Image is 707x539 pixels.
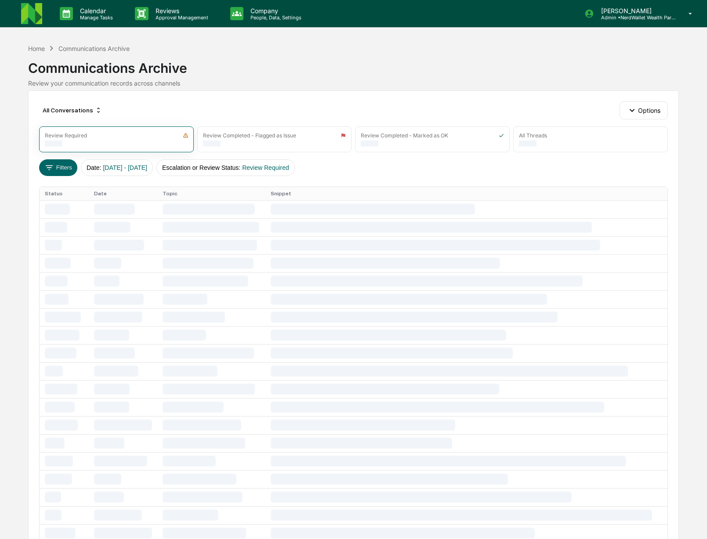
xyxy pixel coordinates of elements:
div: Home [28,45,45,52]
th: Date [89,187,157,200]
div: Communications Archive [58,45,130,52]
p: People, Data, Settings [243,14,306,21]
img: icon [183,133,189,138]
th: Topic [157,187,265,200]
img: icon [499,133,504,138]
p: Reviews [149,7,213,14]
button: Escalation or Review Status:Review Required [156,159,295,176]
p: Company [243,7,306,14]
button: Date:[DATE] - [DATE] [81,159,153,176]
div: Review your communication records across channels [28,79,678,87]
button: Filters [39,159,77,176]
div: All Threads [519,132,547,139]
p: Calendar [73,7,117,14]
div: All Conversations [39,103,105,117]
div: Communications Archive [28,53,678,76]
button: Options [620,101,667,119]
span: [DATE] - [DATE] [103,164,147,171]
p: Admin • NerdWallet Wealth Partners [594,14,676,21]
th: Status [40,187,89,200]
p: Manage Tasks [73,14,117,21]
p: [PERSON_NAME] [594,7,676,14]
div: Review Completed - Flagged as Issue [203,132,296,139]
span: Review Required [242,164,289,171]
div: Review Completed - Marked as OK [361,132,448,139]
div: Review Required [45,132,87,139]
th: Snippet [265,187,667,200]
img: logo [21,3,42,24]
img: icon [341,133,346,138]
p: Approval Management [149,14,213,21]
